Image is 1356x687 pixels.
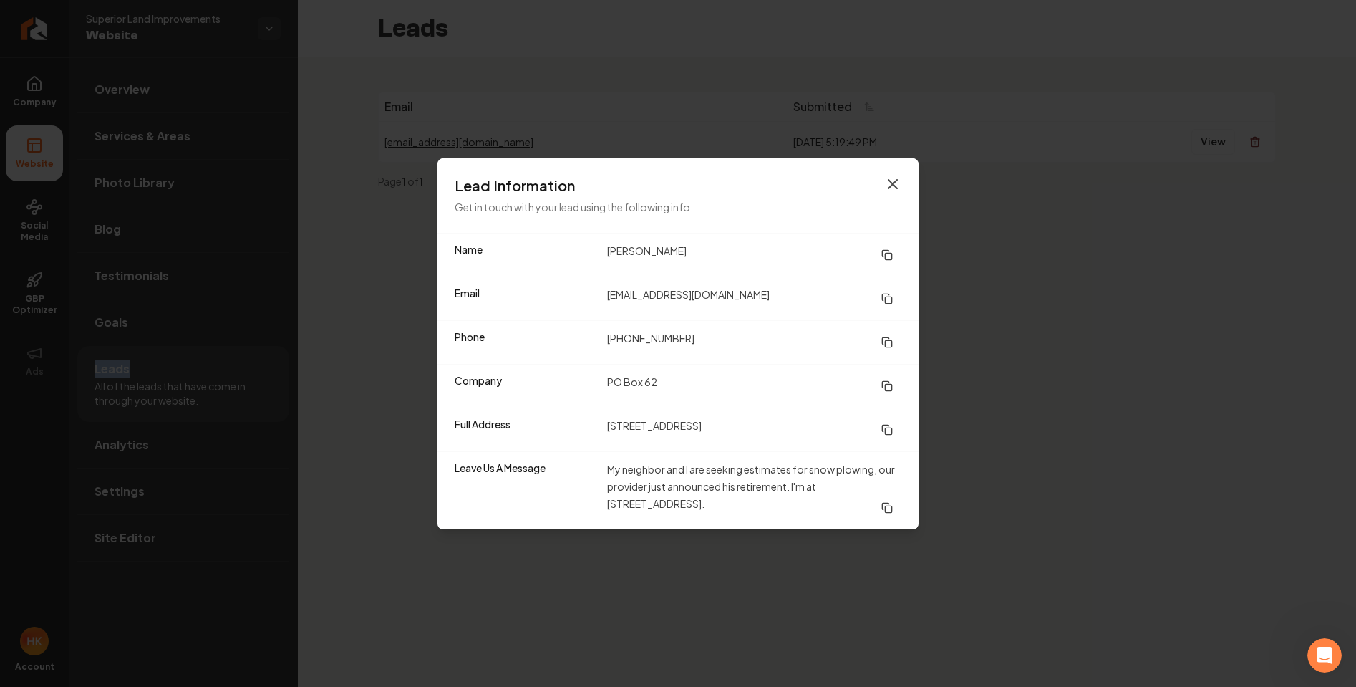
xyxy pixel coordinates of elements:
[607,286,901,312] dd: [EMAIL_ADDRESS][DOMAIN_NAME]
[455,176,901,196] h3: Lead Information
[607,373,901,399] dd: PO Box 62
[455,373,596,399] dt: Company
[607,417,901,443] dd: [STREET_ADDRESS]
[1307,638,1342,673] iframe: Intercom live chat
[607,330,901,355] dd: [PHONE_NUMBER]
[455,198,901,216] p: Get in touch with your lead using the following info.
[607,461,901,521] dd: My neighbor and I are seeking estimates for snow plowing, our provider just announced his retirem...
[455,461,596,521] dt: Leave Us A Message
[455,330,596,355] dt: Phone
[455,286,596,312] dt: Email
[455,242,596,268] dt: Name
[607,242,901,268] dd: [PERSON_NAME]
[455,417,596,443] dt: Full Address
